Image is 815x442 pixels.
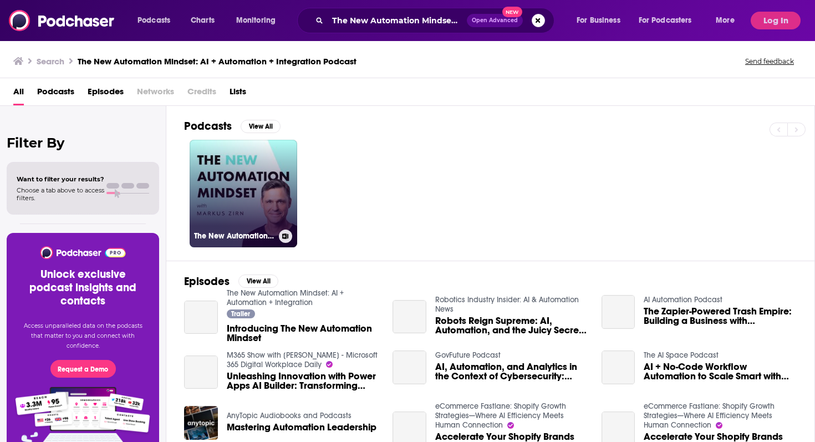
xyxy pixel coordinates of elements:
a: Introducing The New Automation Mindset [184,301,218,334]
button: View All [238,275,278,288]
a: AI + No-Code Workflow Automation to Scale Smart with Wade Foster, Co Founder & CEO of Zapier [602,350,635,384]
a: AI + No-Code Workflow Automation to Scale Smart with Wade Foster, Co Founder & CEO of Zapier [644,362,797,381]
span: Monitoring [236,13,276,28]
a: Unleashing Innovation with Power Apps AI Builder: Transforming Low-Code with Intelligent Automation [184,355,218,389]
a: Charts [184,12,221,29]
a: Episodes [88,83,124,105]
span: AI, Automation, and Analytics in the Context of Cybersecurity: Interview with [PERSON_NAME], Depa... [435,362,588,381]
button: open menu [228,12,290,29]
span: Credits [187,83,216,105]
a: The Zapier-Powered Trash Empire: Building a Business with Automation [644,307,797,326]
a: eCommerce Fastlane: Shopify Growth Strategies—Where AI Efficiency Meets Human Connection [435,402,566,430]
img: Mastering Automation Leadership [184,406,218,440]
a: PodcastsView All [184,119,281,133]
a: Introducing The New Automation Mindset [227,324,380,343]
h2: Episodes [184,275,230,288]
a: Unleashing Innovation with Power Apps AI Builder: Transforming Low-Code with Intelligent Automation [227,372,380,390]
img: Podchaser - Follow, Share and Rate Podcasts [39,246,126,259]
a: Robotics Industry Insider: AI & Automation News [435,295,579,314]
span: For Podcasters [639,13,692,28]
div: Search podcasts, credits, & more... [308,8,565,33]
input: Search podcasts, credits, & more... [328,12,467,29]
a: M365 Show with Mirko Bader - Microsoft 365 Digital Workplace Daily [227,350,378,369]
a: Robots Reign Supreme: AI, Automation, and the Juicy Secrets Behind the Boom [393,300,426,334]
a: Mastering Automation Leadership [227,423,376,432]
a: Podcasts [37,83,74,105]
p: Access unparalleled data on the podcasts that matter to you and connect with confidence. [20,321,146,351]
a: AI, Automation, and Analytics in the Context of Cybersecurity: Interview with Gerald Caron, Depar... [435,362,588,381]
span: More [716,13,735,28]
a: AI Automation Podcast [644,295,722,304]
a: The New Automation Mindset: AI + Automation + Integration [190,140,297,247]
button: open menu [569,12,634,29]
a: The Zapier-Powered Trash Empire: Building a Business with Automation [602,295,635,329]
button: open menu [130,12,185,29]
h3: The New Automation Mindset: AI + Automation + Integration Podcast [78,56,356,67]
span: Charts [191,13,215,28]
button: Send feedback [742,57,797,66]
span: Trailer [231,311,250,317]
a: EpisodesView All [184,275,278,288]
a: AI, Automation, and Analytics in the Context of Cybersecurity: Interview with Gerald Caron, Depar... [393,350,426,384]
h3: The New Automation Mindset: AI + Automation + Integration [194,231,274,241]
h2: Filter By [7,135,159,151]
span: Choose a tab above to access filters. [17,186,104,202]
a: GovFuture Podcast [435,350,501,360]
button: open menu [708,12,748,29]
button: open menu [631,12,708,29]
h2: Podcasts [184,119,232,133]
a: AnyTopic Audiobooks and Podcasts [227,411,352,420]
img: Podchaser - Follow, Share and Rate Podcasts [9,10,115,31]
button: Request a Demo [50,360,116,378]
a: Robots Reign Supreme: AI, Automation, and the Juicy Secrets Behind the Boom [435,316,588,335]
span: Podcasts [137,13,170,28]
span: New [502,7,522,17]
button: View All [241,120,281,133]
a: The AI Space Podcast [644,350,719,360]
a: All [13,83,24,105]
a: eCommerce Fastlane: Shopify Growth Strategies—Where AI Efficiency Meets Human Connection [644,402,775,430]
span: Open Advanced [472,18,518,23]
a: Lists [230,83,246,105]
span: For Business [577,13,620,28]
span: Want to filter your results? [17,175,104,183]
span: AI + No-Code Workflow Automation to Scale Smart with [PERSON_NAME], Co Founder & CEO of Zapier [644,362,797,381]
span: Networks [137,83,174,105]
button: Log In [751,12,801,29]
a: The New Automation Mindset: AI + Automation + Integration [227,288,344,307]
h3: Unlock exclusive podcast insights and contacts [20,268,146,308]
button: Open AdvancedNew [467,14,523,27]
h3: Search [37,56,64,67]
